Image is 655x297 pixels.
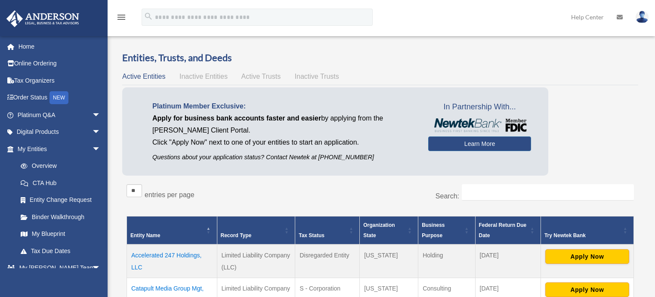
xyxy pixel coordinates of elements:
[12,174,109,192] a: CTA Hub
[122,73,165,80] span: Active Entities
[12,226,109,243] a: My Blueprint
[545,282,629,297] button: Apply Now
[217,216,295,244] th: Record Type: Activate to sort
[433,118,527,132] img: NewtekBankLogoSM.png
[363,222,395,238] span: Organization State
[295,244,360,278] td: Disregarded Entity
[6,89,114,107] a: Order StatusNEW
[152,152,415,163] p: Questions about your application status? Contact Newtek at [PHONE_NUMBER]
[92,106,109,124] span: arrow_drop_down
[12,242,109,260] a: Tax Due Dates
[6,38,114,55] a: Home
[545,249,629,264] button: Apply Now
[217,244,295,278] td: Limited Liability Company (LLC)
[6,55,114,72] a: Online Ordering
[12,158,105,175] a: Overview
[145,191,195,198] label: entries per page
[127,216,217,244] th: Entity Name: Activate to invert sorting
[636,11,649,23] img: User Pic
[152,136,415,148] p: Click "Apply Now" next to one of your entities to start an application.
[12,192,109,209] a: Entity Change Request
[179,73,228,80] span: Inactive Entities
[360,244,418,278] td: [US_STATE]
[475,244,541,278] td: [DATE]
[475,216,541,244] th: Federal Return Due Date: Activate to sort
[6,106,114,124] a: Platinum Q&Aarrow_drop_down
[122,51,638,65] h3: Entities, Trusts, and Deeds
[436,192,459,200] label: Search:
[92,124,109,141] span: arrow_drop_down
[6,72,114,89] a: Tax Organizers
[116,12,127,22] i: menu
[295,216,360,244] th: Tax Status: Activate to sort
[422,222,445,238] span: Business Purpose
[6,140,109,158] a: My Entitiesarrow_drop_down
[4,10,82,27] img: Anderson Advisors Platinum Portal
[152,100,415,112] p: Platinum Member Exclusive:
[152,112,415,136] p: by applying from the [PERSON_NAME] Client Portal.
[130,232,160,238] span: Entity Name
[49,91,68,104] div: NEW
[241,73,281,80] span: Active Trusts
[221,232,252,238] span: Record Type
[544,230,621,241] div: Try Newtek Bank
[479,222,527,238] span: Federal Return Due Date
[360,216,418,244] th: Organization State: Activate to sort
[144,12,153,21] i: search
[418,216,475,244] th: Business Purpose: Activate to sort
[299,232,324,238] span: Tax Status
[127,244,217,278] td: Accelerated 247 Holdings, LLC
[152,114,321,122] span: Apply for business bank accounts faster and easier
[418,244,475,278] td: Holding
[6,124,114,141] a: Digital Productsarrow_drop_down
[428,100,531,114] span: In Partnership With...
[12,208,109,226] a: Binder Walkthrough
[428,136,531,151] a: Learn More
[92,140,109,158] span: arrow_drop_down
[116,15,127,22] a: menu
[541,216,633,244] th: Try Newtek Bank : Activate to sort
[6,260,114,277] a: My [PERSON_NAME] Teamarrow_drop_down
[295,73,339,80] span: Inactive Trusts
[92,260,109,277] span: arrow_drop_down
